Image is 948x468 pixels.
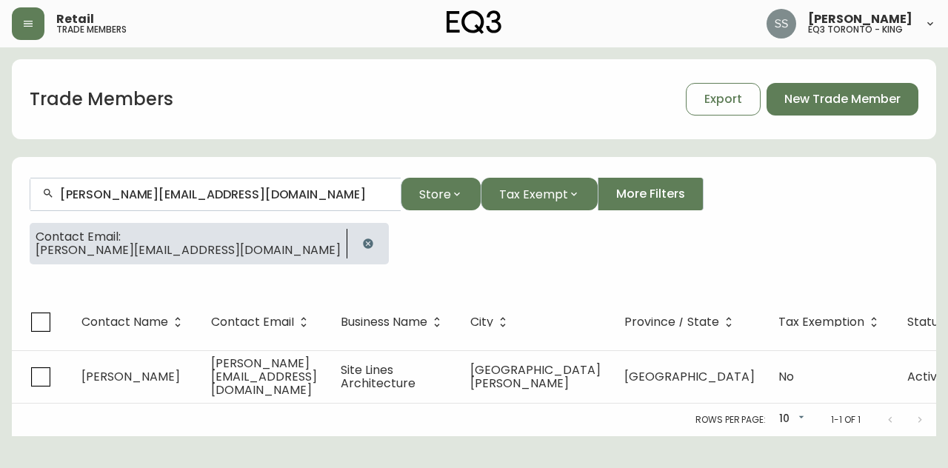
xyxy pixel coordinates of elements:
[481,178,598,210] button: Tax Exempt
[447,10,501,34] img: logo
[36,230,341,244] span: Contact Email:
[211,315,313,329] span: Contact Email
[341,318,427,327] span: Business Name
[56,13,94,25] span: Retail
[341,361,415,392] span: Site Lines Architecture
[907,318,944,327] span: Status
[808,25,903,34] h5: eq3 toronto - king
[704,91,742,107] span: Export
[616,186,685,202] span: More Filters
[211,355,317,398] span: [PERSON_NAME][EMAIL_ADDRESS][DOMAIN_NAME]
[470,318,493,327] span: City
[211,318,294,327] span: Contact Email
[907,368,944,385] span: Active
[81,315,187,329] span: Contact Name
[598,178,704,210] button: More Filters
[767,9,796,39] img: f1b6f2cda6f3b51f95337c5892ce6799
[401,178,481,210] button: Store
[499,185,568,204] span: Tax Exempt
[686,83,761,116] button: Export
[624,368,755,385] span: [GEOGRAPHIC_DATA]
[831,413,861,427] p: 1-1 of 1
[778,318,864,327] span: Tax Exemption
[341,315,447,329] span: Business Name
[30,87,173,112] h1: Trade Members
[772,407,807,432] div: 10
[56,25,127,34] h5: trade members
[60,187,389,201] input: Search
[624,318,719,327] span: Province / State
[784,91,901,107] span: New Trade Member
[419,185,451,204] span: Store
[767,83,918,116] button: New Trade Member
[81,368,180,385] span: [PERSON_NAME]
[470,361,601,392] span: [GEOGRAPHIC_DATA][PERSON_NAME]
[808,13,912,25] span: [PERSON_NAME]
[81,318,168,327] span: Contact Name
[470,315,513,329] span: City
[778,368,794,385] span: No
[695,413,766,427] p: Rows per page:
[36,244,341,257] span: [PERSON_NAME][EMAIL_ADDRESS][DOMAIN_NAME]
[624,315,738,329] span: Province / State
[778,315,884,329] span: Tax Exemption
